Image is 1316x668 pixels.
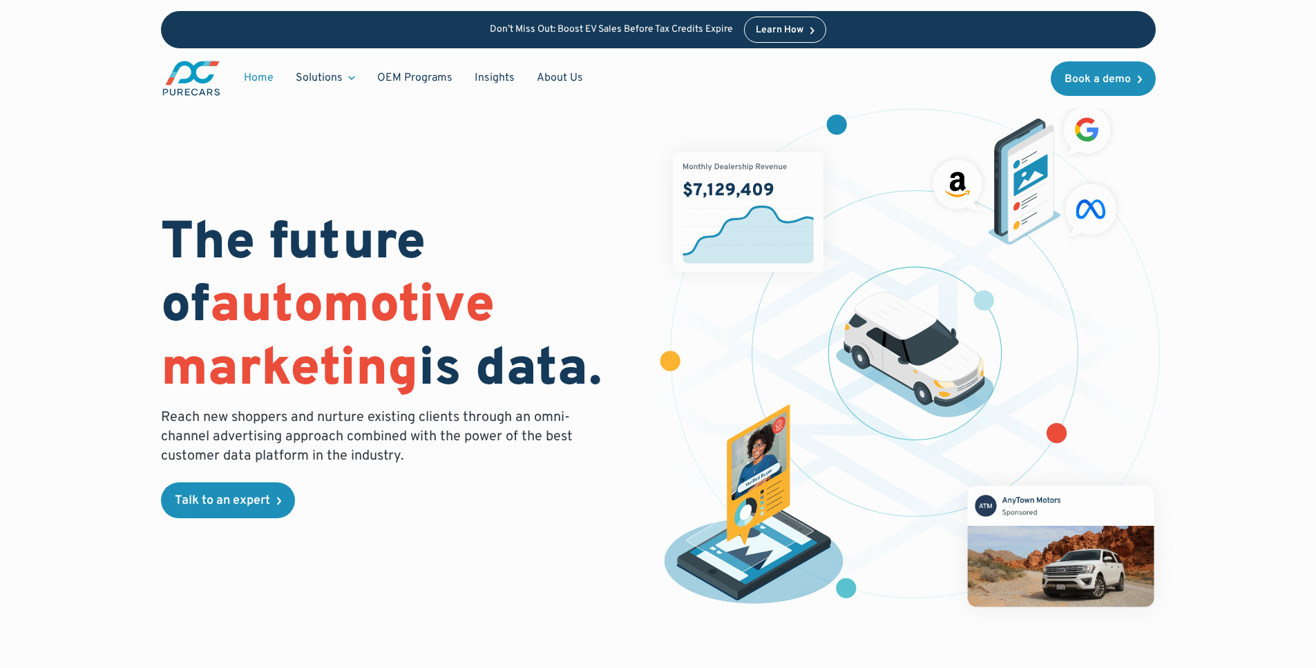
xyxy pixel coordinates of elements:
img: ads on social media and advertising partners [926,99,1124,245]
div: Book a demo [1065,74,1131,85]
a: OEM Programs [366,65,464,91]
div: Solutions [285,65,366,91]
a: Insights [464,65,526,91]
div: Learn How [756,26,803,35]
a: About Us [526,65,594,91]
img: purecars logo [161,59,222,97]
a: Learn How [744,17,826,43]
img: illustration of a vehicle [836,292,995,417]
p: Reach new shoppers and nurture existing clients through an omni-channel advertising approach comb... [161,408,581,466]
div: Solutions [296,70,343,86]
a: Talk to an expert [161,482,295,518]
img: mockup of facebook post [942,460,1180,632]
a: main [161,59,222,97]
span: automotive marketing [161,274,495,403]
p: Don’t Miss Out: Boost EV Sales Before Tax Credits Expire [490,24,733,36]
img: chart showing monthly dealership revenue of $7m [673,152,823,272]
h1: The future of is data. [161,213,642,402]
img: persona of a buyer [651,404,857,610]
a: Home [233,65,285,91]
div: Talk to an expert [175,495,270,507]
a: Book a demo [1051,61,1156,96]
